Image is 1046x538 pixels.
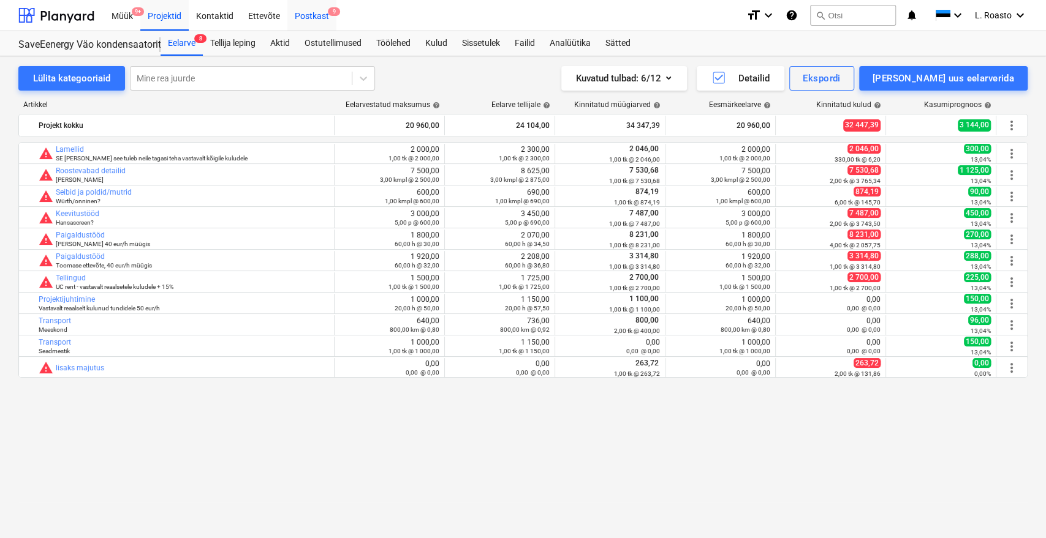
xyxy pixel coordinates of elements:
[971,242,991,248] small: 13,04%
[369,31,418,56] a: Töölehed
[450,316,550,334] div: 736,00
[339,295,439,312] div: 1 000,00
[971,349,991,356] small: 13,04%
[1004,361,1019,375] span: Rohkem tegevusi
[194,34,207,43] span: 8
[297,31,369,56] div: Ostutellimused
[711,176,770,183] small: 3,00 kmpl @ 2 500,00
[455,31,507,56] div: Sissetulek
[670,338,770,355] div: 1 000,00
[505,241,550,247] small: 60,00 h @ 34,50
[450,231,550,248] div: 2 070,00
[964,251,991,261] span: 288,00
[971,177,991,184] small: 13,04%
[906,8,918,23] i: notifications
[873,70,1014,86] div: [PERSON_NAME] uus eelarverida
[339,188,439,205] div: 600,00
[628,166,660,174] span: 7 530,68
[830,242,881,248] small: 4,00 tk @ 2 057,75
[18,100,335,109] div: Artikkel
[505,305,550,312] small: 20,00 h @ 57,50
[670,252,770,269] div: 1 920,00
[974,370,991,377] small: 0,00%
[540,102,550,109] span: help
[670,274,770,291] div: 1 500,00
[719,283,770,290] small: 1,00 tk @ 1 500,00
[609,306,660,313] small: 1,00 tk @ 1 100,00
[830,285,881,291] small: 1,00 tk @ 2 700,00
[450,145,550,162] div: 2 300,00
[385,198,439,204] small: 1,00 kmpl @ 600,00
[491,100,550,109] div: Eelarve tellijale
[971,220,991,227] small: 13,04%
[835,370,881,377] small: 2,00 tk @ 131,86
[719,348,770,354] small: 1,00 tk @ 1 000,00
[964,272,991,282] span: 225,00
[39,211,53,225] span: Seotud kulud ületavad prognoosi
[789,66,854,91] button: Ekspordi
[39,338,71,346] a: Transport
[781,338,881,355] div: 0,00
[560,338,660,355] div: 0,00
[719,155,770,162] small: 1,00 tk @ 2 000,00
[388,155,439,162] small: 1,00 tk @ 2 000,00
[39,146,53,161] span: Seotud kulud ületavad prognoosi
[810,5,896,26] button: Otsi
[781,295,881,312] div: 0,00
[346,100,440,109] div: Eelarvestatud maksumus
[609,285,660,291] small: 1,00 tk @ 2 700,00
[39,116,329,135] div: Projekt kokku
[847,326,881,333] small: 0,00 @ 0,00
[56,166,126,175] a: Roostevabad detailid
[395,219,439,226] small: 5,00 p @ 600,00
[203,31,263,56] div: Tellija leping
[924,100,991,109] div: Kasumiprognoos
[450,252,550,269] div: 2 208,00
[339,116,439,135] div: 20 960,00
[816,100,881,109] div: Kinnitatud kulud
[614,199,660,206] small: 1,00 tk @ 874,19
[450,116,550,135] div: 24 104,00
[971,306,991,313] small: 13,04%
[726,305,770,312] small: 20,00 h @ 50,00
[971,156,991,163] small: 13,04%
[670,316,770,334] div: 640,00
[847,230,881,239] span: 8 231,00
[958,165,991,175] span: 1 125,00
[854,358,881,368] span: 263,72
[56,155,248,162] small: SE poolt ja see tuleb neile tagasi teha vastavalt kõigile kuludele
[847,251,881,261] span: 3 314,80
[574,100,661,109] div: Kinnitatud müügiarved
[598,31,638,56] div: Sätted
[495,198,550,204] small: 1,00 kmpl @ 690,00
[505,262,550,269] small: 60,00 h @ 36,80
[871,102,881,109] span: help
[39,253,53,268] span: Seotud kulud ületavad prognoosi
[56,283,173,290] small: UC rent - vastavalt reaalsetele kuludele + 15%
[609,220,660,227] small: 1,00 tk @ 7 487,00
[39,348,70,354] small: Seadmestik
[516,369,550,376] small: 0,00 @ 0,00
[670,145,770,162] div: 2 000,00
[781,316,881,334] div: 0,00
[56,252,105,261] a: Paigaldustööd
[339,145,439,162] div: 2 000,00
[711,70,770,86] div: Detailid
[56,231,105,239] a: Paigaldustööd
[982,102,991,109] span: help
[709,100,771,109] div: Eesmärkeelarve
[56,188,132,196] a: Seibid ja poldid/mutrid
[1004,146,1019,161] span: Rohkem tegevusi
[1004,253,1019,268] span: Rohkem tegevusi
[263,31,297,56] a: Aktid
[971,285,991,291] small: 13,04%
[339,166,439,184] div: 7 500,00
[339,316,439,334] div: 640,00
[450,274,550,291] div: 1 725,00
[964,230,991,239] span: 270,00
[670,295,770,312] div: 1 000,00
[761,102,771,109] span: help
[670,116,770,135] div: 20 960,00
[847,348,881,354] small: 0,00 @ 0,00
